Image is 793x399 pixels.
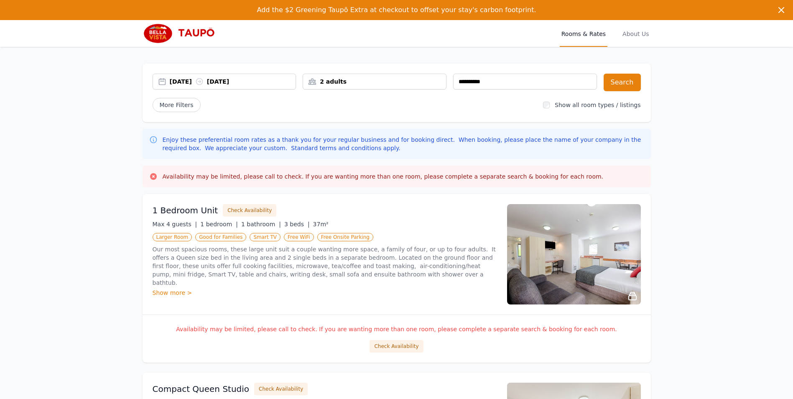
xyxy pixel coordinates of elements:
[143,23,223,43] img: Bella Vista Taupo
[153,245,497,287] p: Our most spacious rooms, these large unit suit a couple wanting more space, a family of four, or ...
[223,204,276,217] button: Check Availability
[313,221,329,228] span: 37m²
[241,221,281,228] span: 1 bathroom |
[303,77,446,86] div: 2 adults
[153,325,641,333] p: Availability may be limited, please call to check. If you are wanting more than one room, please ...
[560,20,607,47] a: Rooms & Rates
[555,102,640,108] label: Show all room types / listings
[153,383,250,395] h3: Compact Queen Studio
[370,340,423,353] button: Check Availability
[163,136,644,152] p: Enjoy these preferential room rates as a thank you for your regular business and for booking dire...
[284,233,314,241] span: Free WiFi
[604,74,641,91] button: Search
[254,383,308,395] button: Check Availability
[621,20,650,47] a: About Us
[153,221,197,228] span: Max 4 guests |
[195,233,246,241] span: Good for Families
[284,221,310,228] span: 3 beds |
[200,221,238,228] span: 1 bedroom |
[170,77,296,86] div: [DATE] [DATE]
[250,233,280,241] span: Smart TV
[153,233,192,241] span: Larger Room
[153,205,218,216] h3: 1 Bedroom Unit
[257,6,536,14] span: Add the $2 Greening Taupō Extra at checkout to offset your stay's carbon footprint.
[163,172,604,181] h3: Availability may be limited, please call to check. If you are wanting more than one room, please ...
[153,98,201,112] span: More Filters
[153,289,497,297] div: Show more >
[317,233,373,241] span: Free Onsite Parking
